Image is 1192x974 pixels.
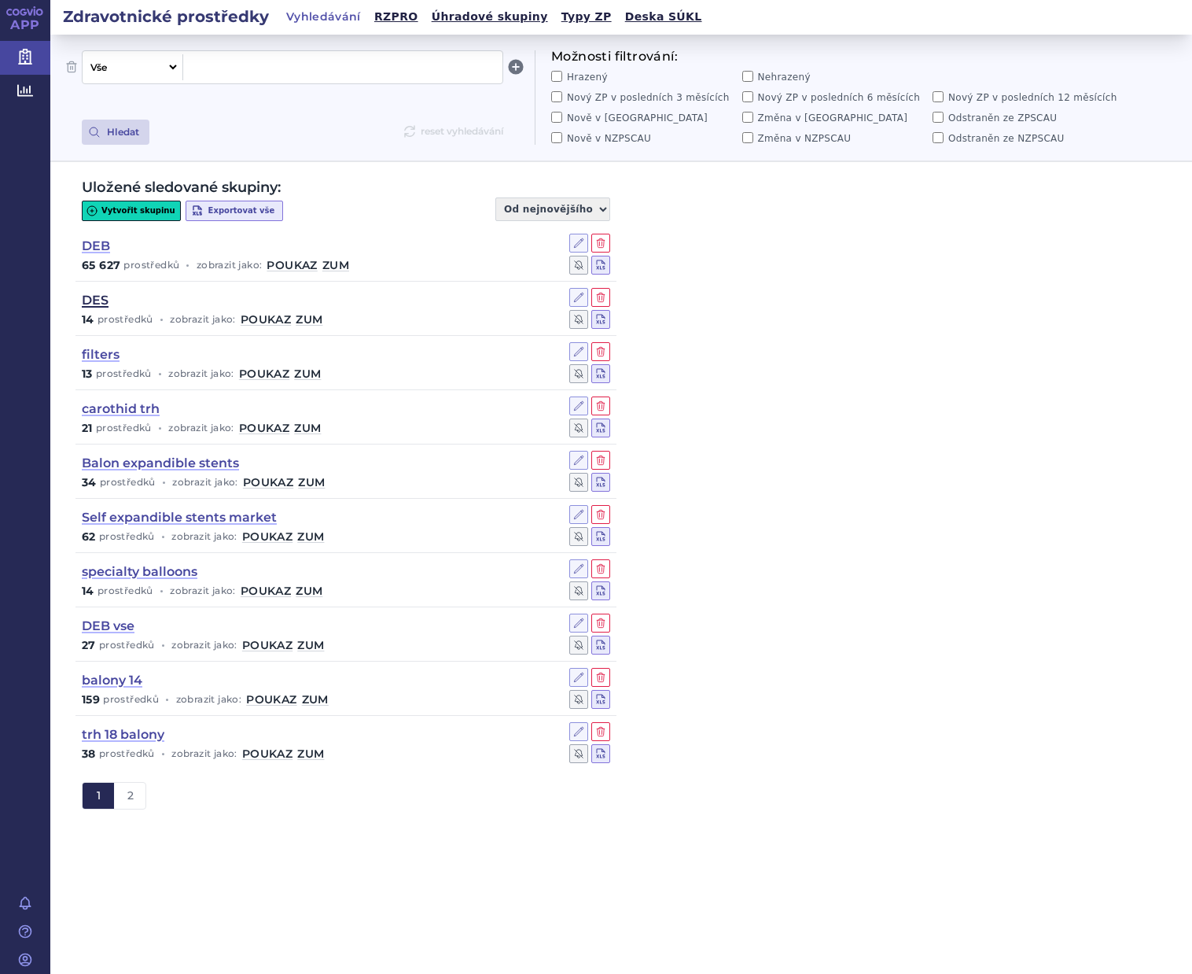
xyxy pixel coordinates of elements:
span: zobrazit jako: [170,315,236,324]
a: Typy ZP [557,6,616,28]
a: poukaz [239,368,289,379]
span: prostředků [96,369,152,378]
strong: 21 [82,422,93,434]
label: Nový ZP v posledních 6 měsících [742,91,927,104]
strong: 14 [82,585,94,596]
a: balony 14 [82,672,142,689]
span: prostředků [99,749,155,758]
a: RZPRO [370,6,423,28]
label: Nově v [GEOGRAPHIC_DATA] [551,112,736,124]
strong: 13 [82,368,93,379]
button: Vytvořit skupinu [82,201,181,221]
input: Změna v [GEOGRAPHIC_DATA] [742,112,753,123]
a: Deska SÚKL [620,6,707,28]
strong: 159 [82,694,100,705]
a: trh 18 balony [82,726,164,743]
span: • [158,422,162,434]
span: • [162,476,166,489]
strong: 62 [82,531,96,542]
span: 1 [97,788,101,802]
a: zum [296,585,322,596]
span: • [161,530,165,543]
a: poukaz [242,640,292,651]
span: zobrazit jako: [170,586,236,596]
label: Nový ZP v posledních 12 měsících [933,91,1117,104]
strong: 27 [82,640,96,651]
a: filters [82,346,120,363]
span: zobrazit jako: [172,478,238,487]
a: zum [297,640,324,651]
span: zobrazit jako: [171,749,237,758]
a: zum [302,694,329,705]
span: prostředků [97,315,153,324]
a: poukaz [246,694,296,705]
strong: 14 [82,314,94,325]
span: prostředků [99,532,155,541]
span: zobrazit jako: [197,260,263,270]
input: Odstraněn ze ZPSCAU [933,112,944,123]
span: prostředků [99,640,155,650]
button: Hledat [82,120,149,145]
span: prostředků [103,695,159,704]
input: Změna v NZPSCAU [742,132,753,143]
a: zum [297,748,324,759]
span: zobrazit jako: [168,423,234,433]
span: • [160,585,164,597]
label: Nový ZP v posledních 3 měsících [551,91,736,104]
a: zum [298,477,325,488]
a: poukaz [243,477,293,488]
span: zobrazit jako: [171,532,237,541]
input: Odstraněn ze NZPSCAU [933,132,944,143]
strong: 65 627 [82,260,120,271]
a: poukaz [241,585,291,596]
a: Balon expandible stents [82,455,239,472]
span: • [158,367,162,380]
a: poukaz [241,314,291,325]
input: Nově v NZPSCAU [551,132,562,143]
h3: Možnosti filtrování: [551,50,1117,63]
a: Úhradové skupiny [427,6,553,28]
span: 2 [127,788,134,802]
a: Vyhledávání [281,6,366,28]
a: specialty balloons [82,563,197,581]
strong: 38 [82,748,96,759]
span: • [186,259,189,271]
label: Nehrazený [742,71,927,83]
a: DEB vse [82,618,134,635]
label: Změna v NZPSCAU [742,132,927,145]
a: poukaz [242,748,292,759]
span: prostředků [100,478,156,487]
input: Nový ZP v posledních 6 měsících [742,91,753,102]
a: DES [82,292,109,309]
span: • [160,313,164,326]
span: prostředků [123,260,179,270]
h2: Uložené sledované skupiny: [82,178,281,197]
input: Nehrazený [742,71,753,82]
span: Exportovat vše [208,205,275,217]
span: zobrazit jako: [176,695,242,704]
span: prostředků [96,423,152,433]
span: • [161,747,165,760]
button: 2 [114,783,145,810]
label: Nově v NZPSCAU [551,132,736,145]
a: zum [296,314,322,325]
span: zobrazit jako: [168,369,234,378]
input: Nově v [GEOGRAPHIC_DATA] [551,112,562,123]
h2: Zdravotnické prostředky [50,6,281,28]
label: Změna v [GEOGRAPHIC_DATA] [742,112,927,124]
button: Exportovat vše [186,201,284,221]
input: Nový ZP v posledních 3 měsících [551,91,562,102]
label: Odstraněn ze NZPSCAU [933,132,1117,145]
a: poukaz [239,422,289,434]
a: carothid trh [82,400,160,418]
strong: 34 [82,477,97,488]
span: • [161,639,165,651]
a: DEB [82,238,110,255]
button: 1 [83,783,114,810]
label: Hrazený [551,71,736,83]
span: prostředků [97,586,153,596]
a: zum [322,260,349,271]
a: poukaz [242,531,292,542]
a: Self expandible stents market [82,509,277,526]
span: • [165,693,169,706]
